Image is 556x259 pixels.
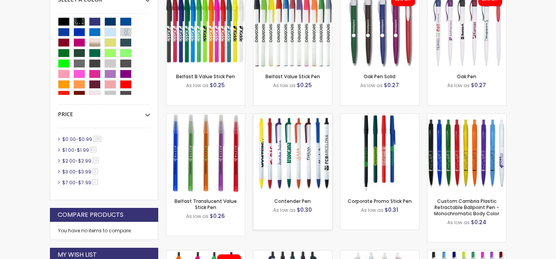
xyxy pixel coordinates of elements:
[92,179,98,185] span: 1
[62,158,75,164] span: $2.00
[58,250,97,259] strong: My Wish List
[60,147,99,153] a: $1.00-$1.9965
[273,207,296,213] span: As low as
[78,158,91,164] span: $2.99
[62,147,74,153] span: $1.00
[428,113,506,120] a: Custom Cambria Plastic Retractable Ballpoint Pen - Monochromatic Body Color
[90,147,96,153] span: 65
[78,179,91,186] span: $7.99
[253,113,332,120] a: Contender Pen
[78,168,91,175] span: $3.99
[457,73,476,80] a: Oak Pen
[58,211,123,219] strong: Compare Products
[62,168,75,175] span: $3.00
[471,218,486,226] span: $0.24
[297,81,312,89] span: $0.25
[364,73,395,80] a: Oak Pen Solid
[77,147,89,153] span: $1.99
[60,136,104,142] a: $0.00-$0.99190
[428,250,506,257] a: Preston Translucent Pen
[60,158,101,164] a: $2.00-$2.9924
[274,198,311,204] a: Contender Pen
[92,158,99,163] span: 24
[62,136,76,142] span: $0.00
[166,114,245,192] img: Belfast Translucent Value Stick Pen
[60,179,101,186] a: $7.00-$7.991
[340,250,419,257] a: Contender Frosted Pen
[447,82,470,89] span: As low as
[297,206,312,214] span: $0.30
[62,179,75,186] span: $7.00
[174,198,237,211] a: Belfast Translucent Value Stick Pen
[447,219,470,226] span: As low as
[265,73,320,80] a: Belfast Value Stick Pen
[361,207,383,213] span: As low as
[210,212,225,220] span: $0.26
[340,114,419,192] img: Corporate Promo Stick Pen
[92,168,98,174] span: 3
[471,81,486,89] span: $0.27
[273,82,296,89] span: As low as
[385,206,398,214] span: $0.31
[348,198,412,204] a: Corporate Promo Stick Pen
[186,82,209,89] span: As low as
[176,73,235,80] a: Belfast B Value Stick Pen
[93,136,102,142] span: 190
[166,113,245,120] a: Belfast Translucent Value Stick Pen
[384,81,399,89] span: $0.27
[253,114,332,192] img: Contender Pen
[79,136,92,142] span: $0.99
[166,250,245,257] a: Neon Slimster Pen
[434,198,499,217] a: Custom Cambria Plastic Retractable Ballpoint Pen - Monochromatic Body Color
[360,82,383,89] span: As low as
[60,168,101,175] a: $3.00-$3.993
[428,114,506,192] img: Custom Cambria Plastic Retractable Ballpoint Pen - Monochromatic Body Color
[253,250,332,257] a: Metallic Contender Pen
[58,105,150,118] div: Price
[50,222,158,240] div: You have no items to compare.
[210,81,225,89] span: $0.25
[186,213,209,220] span: As low as
[340,113,419,120] a: Corporate Promo Stick Pen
